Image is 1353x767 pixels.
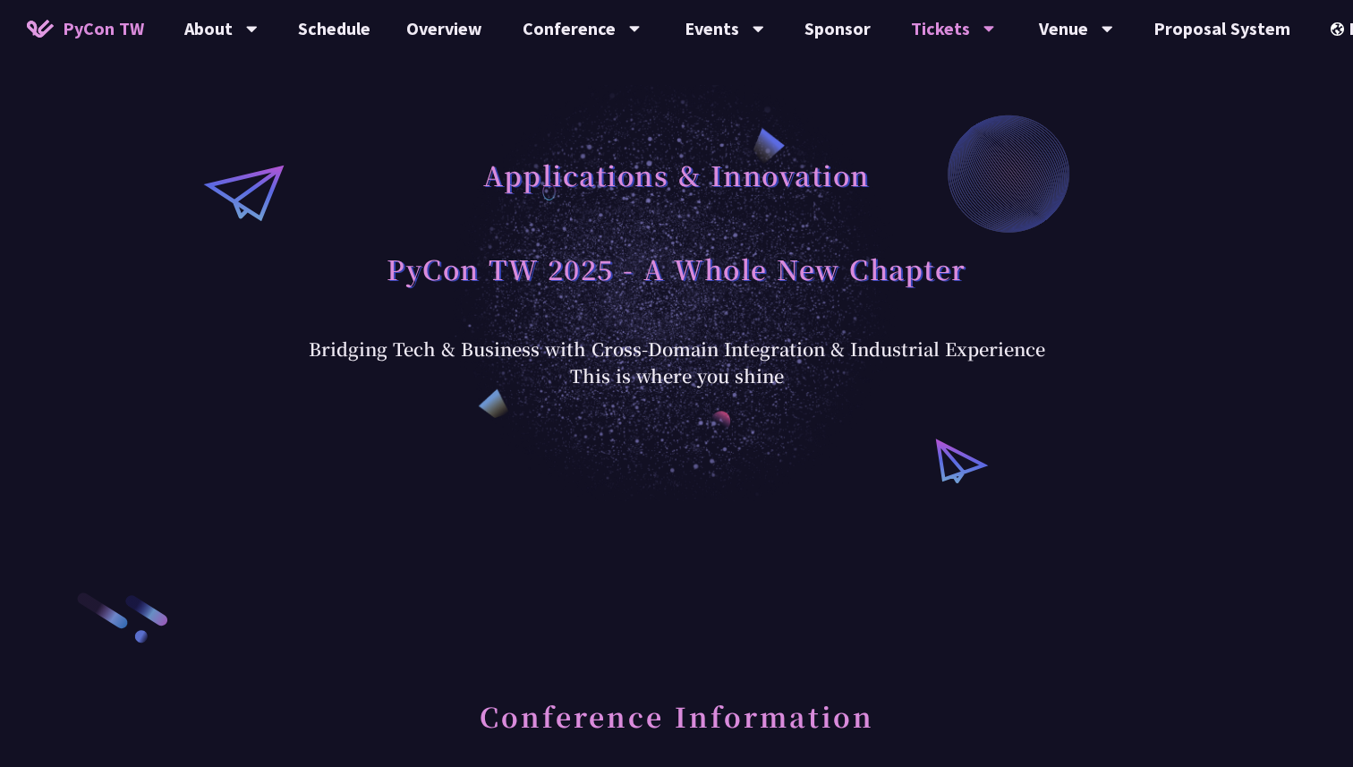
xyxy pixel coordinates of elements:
[1331,22,1349,36] img: Locale Icon
[483,148,870,201] h1: Applications & Innovation
[387,242,966,295] h1: PyCon TW 2025 - A Whole New Chapter
[309,336,1045,389] div: Bridging Tech & Business with Cross-Domain Integration & Industrial Experience This is where you ...
[63,15,144,42] span: PyCon TW
[9,6,162,51] a: PyCon TW
[27,20,54,38] img: Home icon of PyCon TW 2025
